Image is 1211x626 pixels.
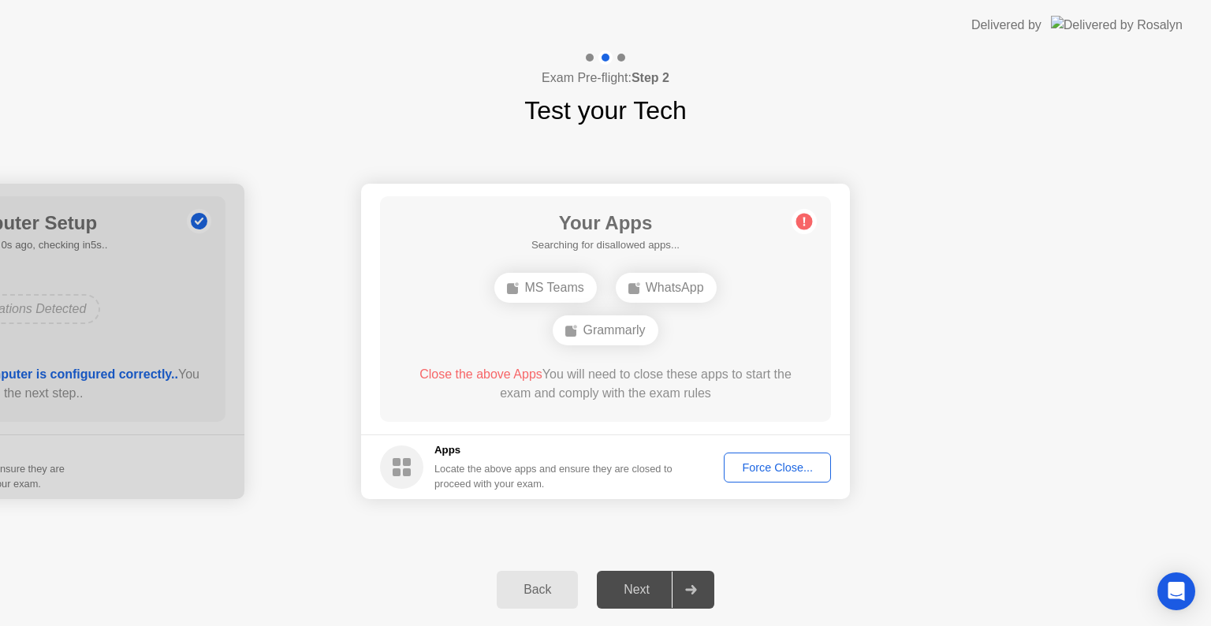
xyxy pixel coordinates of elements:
h1: Your Apps [531,209,680,237]
div: WhatsApp [616,273,717,303]
div: You will need to close these apps to start the exam and comply with the exam rules [403,365,809,403]
button: Force Close... [724,453,831,483]
div: Back [501,583,573,597]
span: Close the above Apps [419,367,542,381]
button: Back [497,571,578,609]
img: Delivered by Rosalyn [1051,16,1183,34]
h5: Searching for disallowed apps... [531,237,680,253]
div: Grammarly [553,315,658,345]
h4: Exam Pre-flight: [542,69,669,88]
div: Delivered by [971,16,1041,35]
b: Step 2 [632,71,669,84]
div: Force Close... [729,461,825,474]
h1: Test your Tech [524,91,687,129]
button: Next [597,571,714,609]
div: MS Teams [494,273,596,303]
div: Next [602,583,672,597]
h5: Apps [434,442,673,458]
div: Open Intercom Messenger [1157,572,1195,610]
div: Locate the above apps and ensure they are closed to proceed with your exam. [434,461,673,491]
